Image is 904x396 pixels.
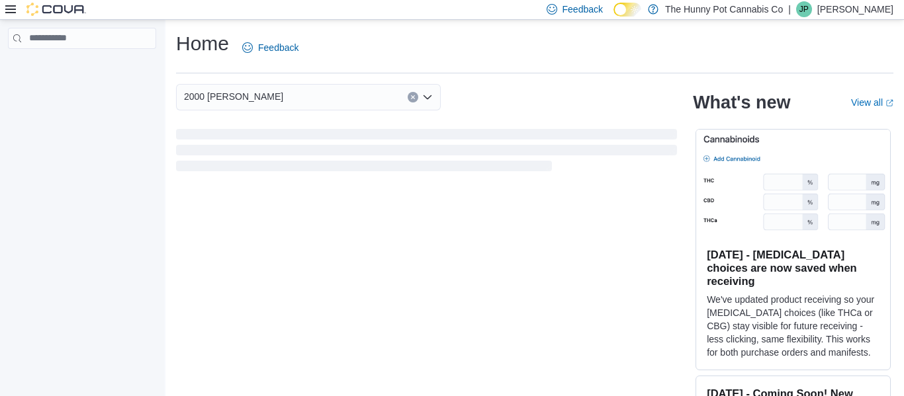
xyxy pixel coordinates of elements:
p: [PERSON_NAME] [817,1,893,17]
a: Feedback [237,34,304,61]
div: Jenny Page [796,1,812,17]
h3: [DATE] - [MEDICAL_DATA] choices are now saved when receiving [707,248,880,288]
a: View allExternal link [851,97,893,108]
button: Clear input [408,92,418,102]
input: Dark Mode [613,3,641,17]
h1: Home [176,30,229,57]
p: The Hunny Pot Cannabis Co [665,1,783,17]
span: 2000 [PERSON_NAME] [184,89,283,104]
nav: Complex example [8,52,156,83]
img: Cova [26,3,86,16]
p: | [788,1,791,17]
p: We've updated product receiving so your [MEDICAL_DATA] choices (like THCa or CBG) stay visible fo... [707,293,880,359]
h2: What's new [693,92,790,113]
span: JP [799,1,809,17]
button: Open list of options [422,92,433,102]
span: Loading [176,132,677,174]
svg: External link [885,99,893,107]
span: Feedback [563,3,603,16]
span: Feedback [258,41,298,54]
